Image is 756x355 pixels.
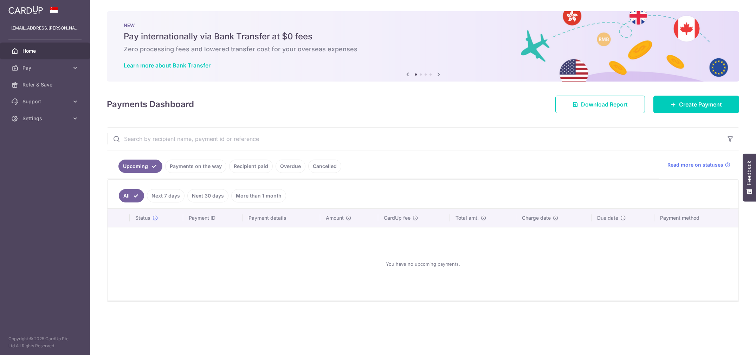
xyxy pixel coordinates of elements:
a: Payments on the way [165,160,226,173]
span: Amount [326,214,344,221]
span: Refer & Save [22,81,69,88]
a: Upcoming [118,160,162,173]
th: Payment details [243,209,320,227]
h6: Zero processing fees and lowered transfer cost for your overseas expenses [124,45,722,53]
a: More than 1 month [231,189,286,202]
h4: Payments Dashboard [107,98,194,111]
span: Home [22,47,69,54]
span: Support [22,98,69,105]
a: Cancelled [308,160,341,173]
h5: Pay internationally via Bank Transfer at $0 fees [124,31,722,42]
div: You have no upcoming payments. [116,233,730,295]
span: CardUp fee [384,214,411,221]
a: Next 7 days [147,189,185,202]
a: Download Report [555,96,645,113]
a: Read more on statuses [667,161,730,168]
a: Recipient paid [229,160,273,173]
span: Download Report [581,100,628,109]
img: CardUp [8,6,43,14]
button: Feedback - Show survey [743,154,756,201]
a: Learn more about Bank Transfer [124,62,211,69]
a: Overdue [276,160,305,173]
span: Settings [22,115,69,122]
span: Feedback [746,161,752,185]
a: Next 30 days [187,189,228,202]
span: Charge date [522,214,551,221]
th: Payment method [654,209,738,227]
th: Payment ID [183,209,243,227]
span: Due date [597,214,618,221]
input: Search by recipient name, payment id or reference [107,128,722,150]
img: Bank transfer banner [107,11,739,82]
p: NEW [124,22,722,28]
a: Create Payment [653,96,739,113]
p: [EMAIL_ADDRESS][PERSON_NAME][DOMAIN_NAME] [11,25,79,32]
span: Read more on statuses [667,161,723,168]
span: Create Payment [679,100,722,109]
span: Total amt. [455,214,479,221]
span: Pay [22,64,69,71]
span: Status [135,214,150,221]
a: All [119,189,144,202]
